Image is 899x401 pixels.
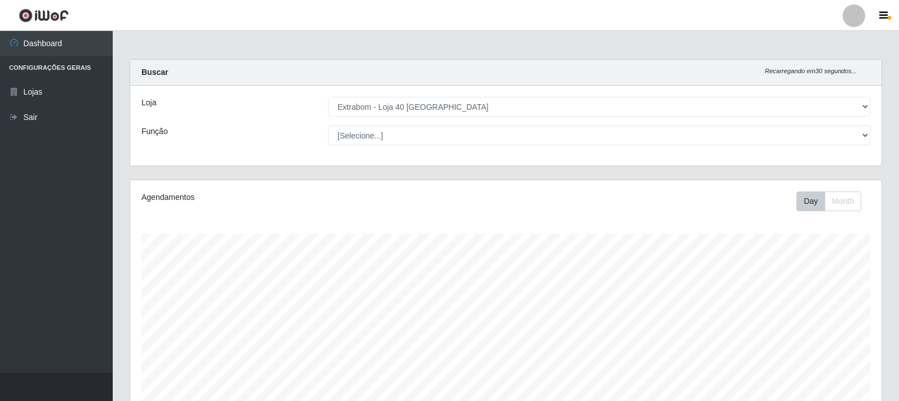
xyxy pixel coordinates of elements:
[796,191,825,211] button: Day
[141,97,156,109] label: Loja
[796,191,861,211] div: First group
[796,191,870,211] div: Toolbar with button groups
[141,68,168,77] strong: Buscar
[765,68,857,74] i: Recarregando em 30 segundos...
[19,8,69,23] img: CoreUI Logo
[141,126,168,137] label: Função
[825,191,861,211] button: Month
[141,191,435,203] div: Agendamentos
